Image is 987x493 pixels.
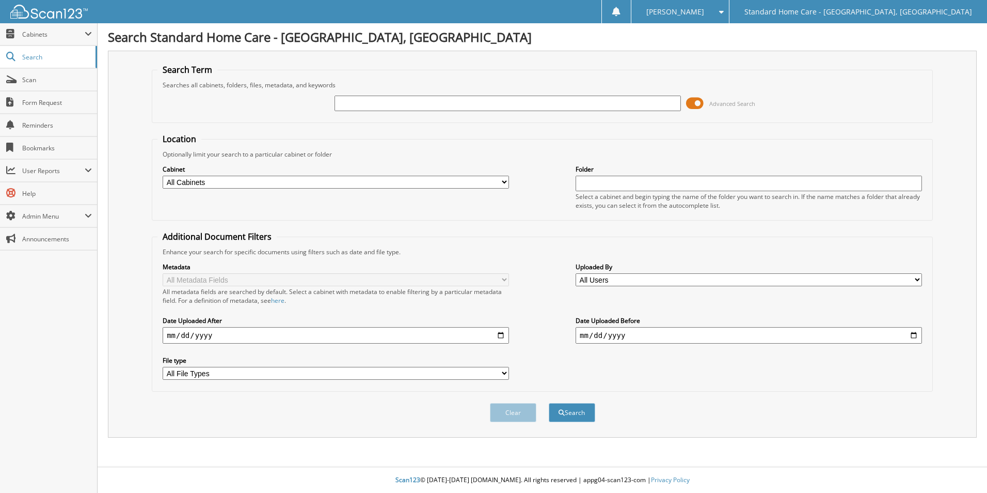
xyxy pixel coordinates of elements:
span: Announcements [22,235,92,243]
label: Date Uploaded After [163,316,509,325]
span: Scan123 [395,475,420,484]
span: Standard Home Care - [GEOGRAPHIC_DATA], [GEOGRAPHIC_DATA] [744,9,972,15]
span: Bookmarks [22,144,92,152]
span: Admin Menu [22,212,85,221]
label: Folder [576,165,922,174]
span: Cabinets [22,30,85,39]
label: File type [163,356,509,365]
div: All metadata fields are searched by default. Select a cabinet with metadata to enable filtering b... [163,287,509,305]
span: User Reports [22,166,85,175]
h1: Search Standard Home Care - [GEOGRAPHIC_DATA], [GEOGRAPHIC_DATA] [108,28,977,45]
input: end [576,327,922,344]
span: [PERSON_NAME] [646,9,704,15]
img: scan123-logo-white.svg [10,5,88,19]
span: Scan [22,75,92,84]
a: Privacy Policy [651,475,690,484]
label: Metadata [163,263,509,271]
a: here [271,296,284,305]
span: Form Request [22,98,92,107]
div: © [DATE]-[DATE] [DOMAIN_NAME]. All rights reserved | appg04-scan123-com | [98,468,987,493]
label: Cabinet [163,165,509,174]
div: Select a cabinet and begin typing the name of the folder you want to search in. If the name match... [576,192,922,210]
button: Search [549,403,595,422]
div: Searches all cabinets, folders, files, metadata, and keywords [157,81,927,89]
legend: Location [157,133,201,145]
div: Optionally limit your search to a particular cabinet or folder [157,150,927,159]
span: Help [22,189,92,198]
label: Date Uploaded Before [576,316,922,325]
input: start [163,327,509,344]
label: Uploaded By [576,263,922,271]
legend: Additional Document Filters [157,231,277,242]
span: Reminders [22,121,92,130]
span: Advanced Search [709,100,755,107]
button: Clear [490,403,536,422]
div: Enhance your search for specific documents using filters such as date and file type. [157,248,927,256]
legend: Search Term [157,64,217,75]
span: Search [22,53,90,61]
